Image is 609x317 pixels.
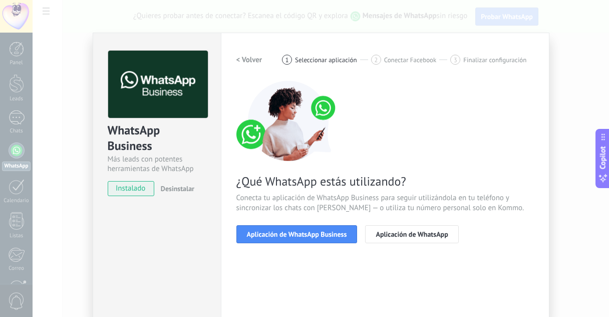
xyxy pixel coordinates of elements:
[376,231,448,238] span: Aplicación de WhatsApp
[108,154,206,174] div: Más leads con potentes herramientas de WhatsApp
[161,184,194,193] span: Desinstalar
[108,51,208,118] img: logo_main.png
[236,193,534,213] span: Conecta tu aplicación de WhatsApp Business para seguir utilizándola en tu teléfono y sincronizar ...
[157,181,194,196] button: Desinstalar
[236,81,342,161] img: connect number
[598,146,608,170] span: Copilot
[236,55,262,65] h2: < Volver
[384,56,437,64] span: Conectar Facebook
[365,225,458,243] button: Aplicación de WhatsApp
[247,231,347,238] span: Aplicación de WhatsApp Business
[374,56,378,64] span: 2
[285,56,289,64] span: 1
[108,122,206,154] div: WhatsApp Business
[108,181,154,196] span: instalado
[463,56,526,64] span: Finalizar configuración
[236,174,534,189] span: ¿Qué WhatsApp estás utilizando?
[295,56,357,64] span: Seleccionar aplicación
[236,51,262,69] button: < Volver
[454,56,457,64] span: 3
[236,225,358,243] button: Aplicación de WhatsApp Business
